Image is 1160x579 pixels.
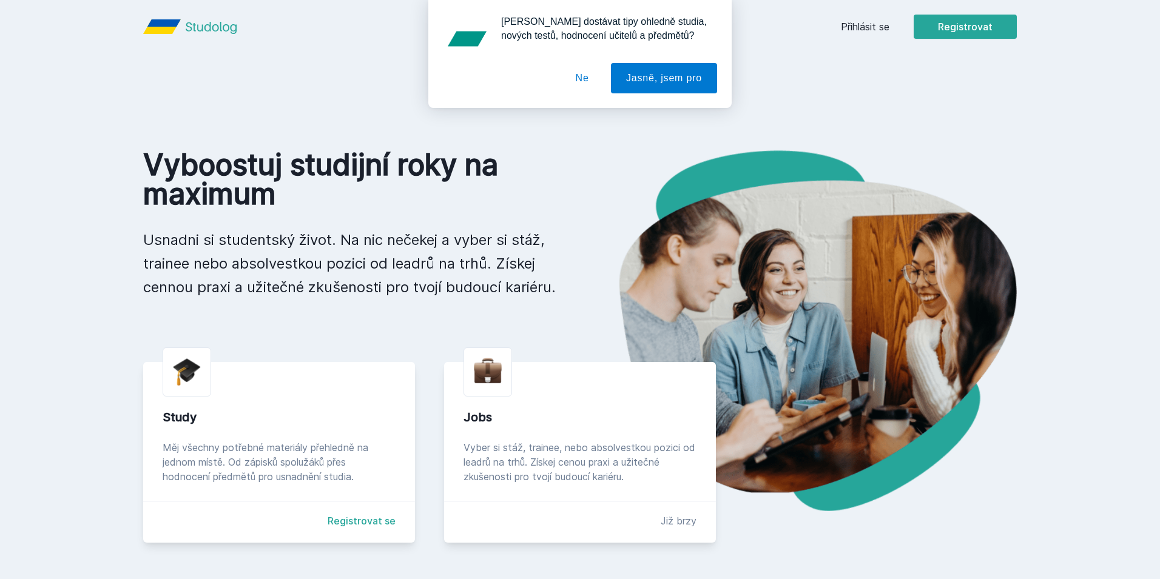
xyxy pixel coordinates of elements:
button: Jasně, jsem pro [611,63,717,93]
p: Usnadni si studentský život. Na nic nečekej a vyber si stáž, trainee nebo absolvestkou pozici od ... [143,228,561,299]
img: graduation-cap.png [173,358,201,386]
button: Ne [561,63,604,93]
img: notification icon [443,15,491,63]
img: hero.png [580,150,1017,511]
div: Jobs [464,409,696,426]
a: Registrovat se [328,514,396,528]
div: Již brzy [661,514,696,528]
h1: Vyboostuj studijní roky na maximum [143,150,561,209]
div: Vyber si stáž, trainee, nebo absolvestkou pozici od leadrů na trhů. Získej cenou praxi a užitečné... [464,440,696,484]
div: Měj všechny potřebné materiály přehledně na jednom místě. Od zápisků spolužáků přes hodnocení pře... [163,440,396,484]
div: [PERSON_NAME] dostávat tipy ohledně studia, nových testů, hodnocení učitelů a předmětů? [491,15,717,42]
div: Study [163,409,396,426]
img: briefcase.png [474,355,502,386]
